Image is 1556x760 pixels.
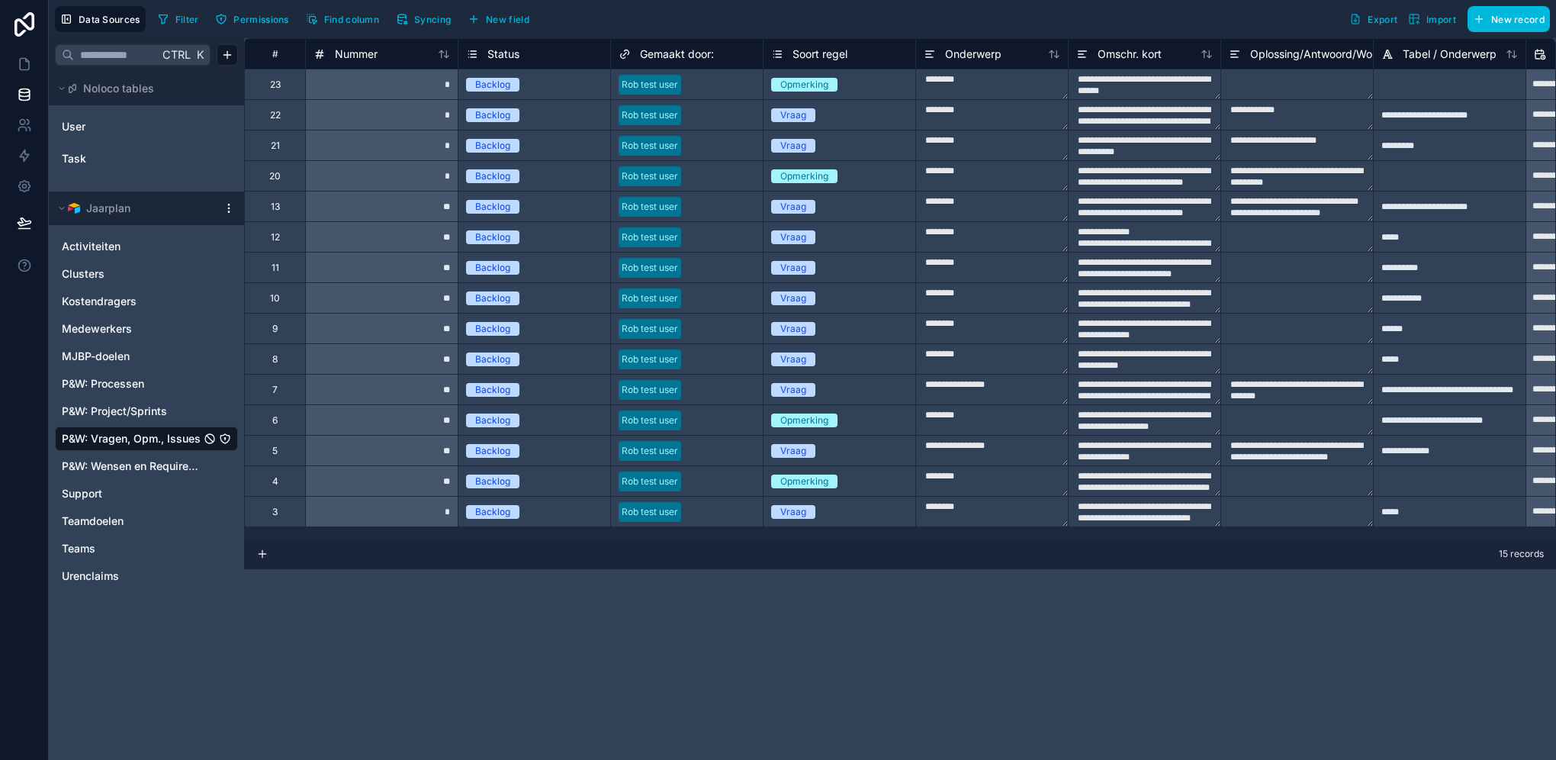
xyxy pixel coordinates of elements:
div: Kostendragers [55,289,238,314]
div: 7 [272,384,278,396]
a: P&W: Wensen en Requirements [62,459,201,474]
div: Vraag [780,139,806,153]
span: Soort regel [792,47,847,62]
a: MJBP-doelen [62,349,201,364]
div: Opmerking [780,414,828,427]
div: Backlog [475,505,510,519]
div: Medewerkers [55,317,238,341]
div: Backlog [475,169,510,183]
a: Task [62,151,185,166]
div: Rob test user [622,353,678,366]
span: Tabel / Onderwerp [1403,47,1497,62]
div: User [55,114,238,139]
div: Vraag [780,200,806,214]
div: 21 [271,140,280,152]
span: MJBP-doelen [62,349,130,364]
div: Vraag [780,322,806,336]
div: 20 [269,170,281,182]
div: Vraag [780,230,806,244]
div: Rob test user [622,444,678,458]
div: Rob test user [622,230,678,244]
span: Task [62,151,86,166]
button: New field [462,8,535,31]
div: Backlog [475,322,510,336]
div: Opmerking [780,78,828,92]
button: Find column [301,8,384,31]
button: Data Sources [55,6,146,32]
span: Teams [62,541,95,556]
div: Vraag [780,261,806,275]
div: 22 [270,109,281,121]
span: Filter [175,14,199,25]
a: Medewerkers [62,321,201,337]
a: Clusters [62,266,201,282]
span: Clusters [62,266,104,282]
div: Vraag [780,291,806,305]
div: 12 [271,231,280,243]
a: User [62,119,185,134]
div: Rob test user [622,475,678,488]
div: Rob test user [622,291,678,305]
span: New field [486,14,529,25]
button: Export [1344,6,1403,32]
div: Clusters [55,262,238,286]
div: # [256,48,294,60]
a: Teamdoelen [62,514,201,529]
span: P&W: Project/Sprints [62,404,167,419]
div: Backlog [475,475,510,488]
div: Vraag [780,353,806,366]
div: 11 [272,262,279,274]
div: MJBP-doelen [55,344,238,369]
span: Oplossing/Antwoord/WorkArround [1250,47,1423,62]
button: Airtable LogoJaarplan [55,198,217,219]
img: Airtable Logo [68,202,80,214]
span: Status [487,47,519,62]
span: Omschr. kort [1098,47,1162,62]
div: Rob test user [622,169,678,183]
button: Syncing [391,8,456,31]
div: Rob test user [622,383,678,397]
div: Rob test user [622,414,678,427]
div: Rob test user [622,261,678,275]
div: 9 [272,323,278,335]
span: Find column [324,14,379,25]
span: Medewerkers [62,321,132,337]
a: New record [1461,6,1550,32]
span: Support [62,486,102,501]
div: Rob test user [622,78,678,92]
div: Backlog [475,230,510,244]
div: 13 [271,201,280,213]
span: 15 records [1499,548,1544,560]
div: 6 [272,414,278,427]
div: P&W: Vragen, Opm., Issues [55,427,238,451]
span: Export [1368,14,1397,25]
div: Vraag [780,108,806,122]
div: Vraag [780,383,806,397]
span: Activiteiten [62,239,121,254]
span: Nummer [335,47,378,62]
a: Permissions [210,8,300,31]
a: P&W: Vragen, Opm., Issues [62,431,201,446]
div: Backlog [475,261,510,275]
span: Onderwerp [945,47,1001,62]
div: 8 [272,353,278,366]
button: New record [1468,6,1550,32]
span: Jaarplan [86,201,130,216]
div: Rob test user [622,322,678,336]
div: Activiteiten [55,234,238,259]
div: Backlog [475,383,510,397]
span: Kostendragers [62,294,137,309]
div: P&W: Wensen en Requirements [55,454,238,478]
div: Vraag [780,444,806,458]
button: Filter [152,8,204,31]
a: Activiteiten [62,239,201,254]
span: Data Sources [79,14,140,25]
div: Rob test user [622,139,678,153]
div: Opmerking [780,475,828,488]
a: P&W: Project/Sprints [62,404,201,419]
span: Gemaakt door: [640,47,714,62]
span: Teamdoelen [62,514,124,529]
div: Urenclaims [55,564,238,588]
a: Support [62,486,201,501]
